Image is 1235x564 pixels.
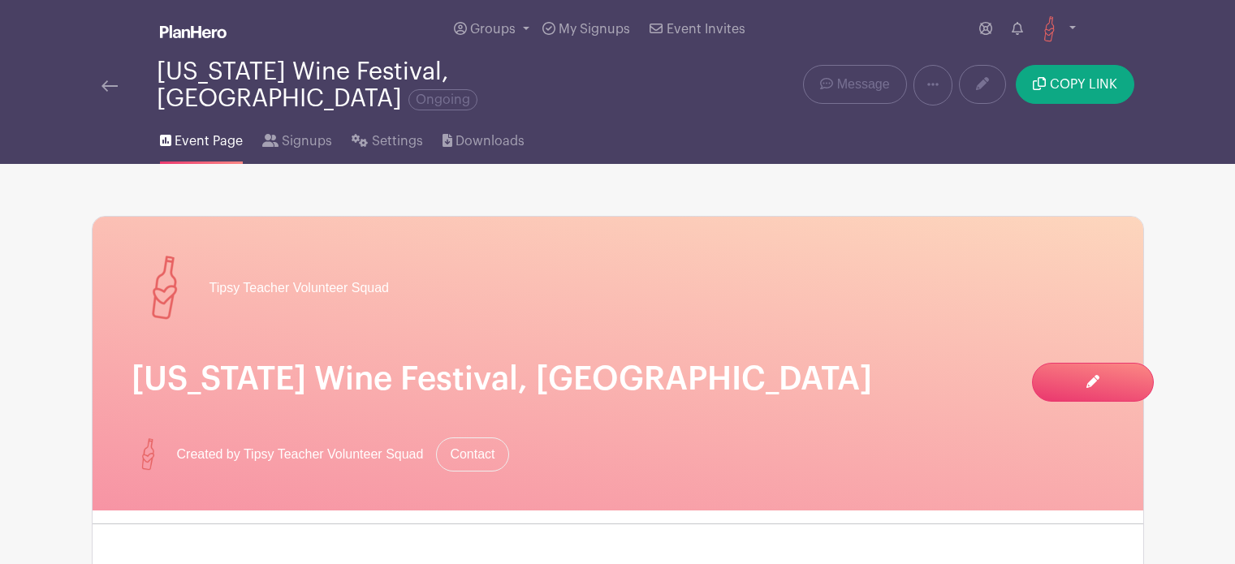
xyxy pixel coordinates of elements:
span: Tipsy Teacher Volunteer Squad [209,278,389,298]
span: My Signups [559,23,630,36]
div: [US_STATE] Wine Festival, [GEOGRAPHIC_DATA] [157,58,683,112]
span: Settings [372,131,423,151]
span: Event Invites [667,23,745,36]
span: Groups [470,23,516,36]
img: square%20logo.png [132,438,164,471]
img: logo_white-6c42ec7e38ccf1d336a20a19083b03d10ae64f83f12c07503d8b9e83406b4c7d.svg [160,25,227,38]
span: Message [837,75,890,94]
a: Event Page [160,112,243,164]
span: COPY LINK [1050,78,1117,91]
img: square%20logo.png [132,256,196,321]
span: Signups [282,131,332,151]
a: Downloads [443,112,525,164]
button: COPY LINK [1016,65,1134,104]
a: Settings [352,112,422,164]
h1: [US_STATE] Wine Festival, [GEOGRAPHIC_DATA] [132,359,1104,398]
span: Downloads [456,131,525,151]
span: Ongoing [408,89,477,110]
span: Created by Tipsy Teacher Volunteer Squad [177,445,424,464]
img: square%20logo.png [1036,16,1062,42]
a: Signups [262,112,332,164]
a: Message [803,65,906,104]
a: Contact [436,437,508,471]
span: Event Page [175,131,243,151]
img: back-arrow-29a5d9b10d5bd6ae65dc969a981735edf675c4d7a1fe02e03b50dbd4ba3cdb55.svg [101,80,118,92]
